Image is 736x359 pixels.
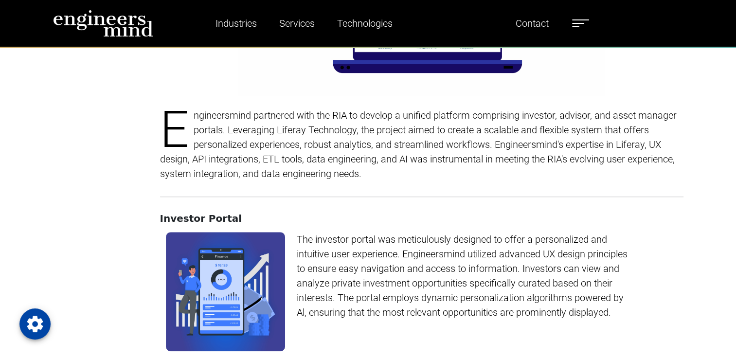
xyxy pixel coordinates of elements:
h4: Investor Portal [160,213,683,224]
p: Engineersmind partnered with the RIA to develop a unified platform comprising investor, advisor, ... [160,108,683,181]
a: Industries [212,12,261,35]
a: Contact [512,12,553,35]
img: Investor Portal [166,232,285,351]
p: The investor portal was meticulously designed to offer a personalized and intuitive user experien... [297,232,634,320]
img: logo [53,10,153,37]
a: Technologies [333,12,396,35]
a: Services [275,12,319,35]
